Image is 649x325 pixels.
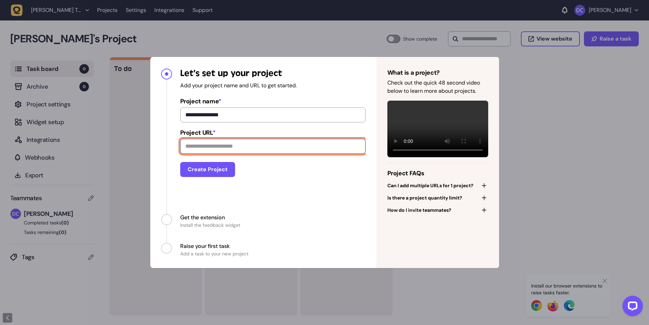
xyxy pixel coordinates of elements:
span: Raise your first task [180,242,248,250]
input: Project URL* [180,139,366,154]
p: Add your project name and URL to get started. [180,82,366,90]
h4: Let's set up your project [180,68,366,79]
input: Project name* [180,107,366,122]
nav: Progress [150,57,376,268]
span: Install the feedback widget [180,222,240,228]
span: Can I add multiple URLs for 1 project? [387,182,474,189]
h4: Project FAQs [387,168,488,178]
button: Can I add multiple URLs for 1 project? [387,181,488,190]
button: Create Project [180,162,235,177]
span: Project name [180,97,366,106]
button: How do I invite teammates? [387,205,488,215]
span: How do I invite teammates? [387,207,451,213]
span: Project URL [180,128,366,137]
p: Check out the quick 48 second video below to learn more about projects. [387,79,488,95]
video: Your browser does not support the video tag. [387,101,488,158]
iframe: LiveChat chat widget [617,293,646,322]
button: Is there a project quantity limit? [387,193,488,203]
span: Add a task to your new project [180,250,248,257]
span: Get the extension [180,213,240,222]
span: Is there a project quantity limit? [387,194,462,201]
h4: What is a project? [387,68,488,77]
